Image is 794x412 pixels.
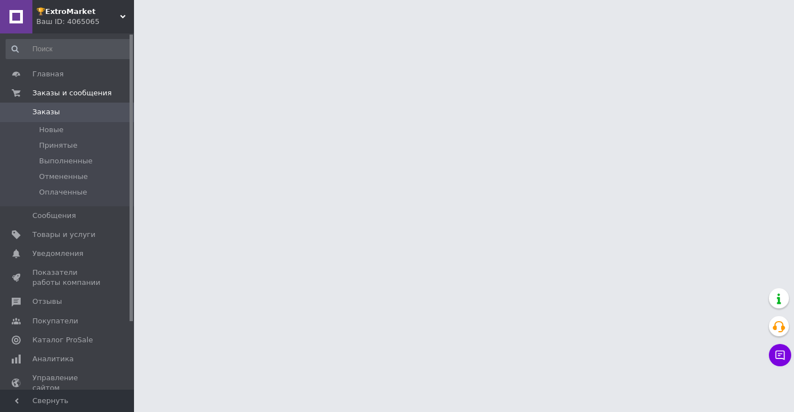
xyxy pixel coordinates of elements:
[32,354,74,364] span: Аналитика
[32,88,112,98] span: Заказы и сообщения
[32,107,60,117] span: Заказы
[32,211,76,221] span: Сообщения
[32,335,93,345] span: Каталог ProSale
[39,156,93,166] span: Выполненные
[32,316,78,326] span: Покупатели
[39,125,64,135] span: Новые
[769,344,791,366] button: Чат с покупателем
[32,373,103,393] span: Управление сайтом
[39,172,88,182] span: Отмененные
[39,187,87,197] span: Оплаченные
[32,268,103,288] span: Показатели работы компании
[36,7,120,17] span: 🏆𝗘𝘅𝘁𝗿𝗼𝗠𝗮𝗿𝗸𝗲𝘁
[32,230,95,240] span: Товары и услуги
[32,249,83,259] span: Уведомления
[36,17,134,27] div: Ваш ID: 4065065
[32,69,64,79] span: Главная
[32,297,62,307] span: Отзывы
[39,140,78,151] span: Принятые
[6,39,132,59] input: Поиск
